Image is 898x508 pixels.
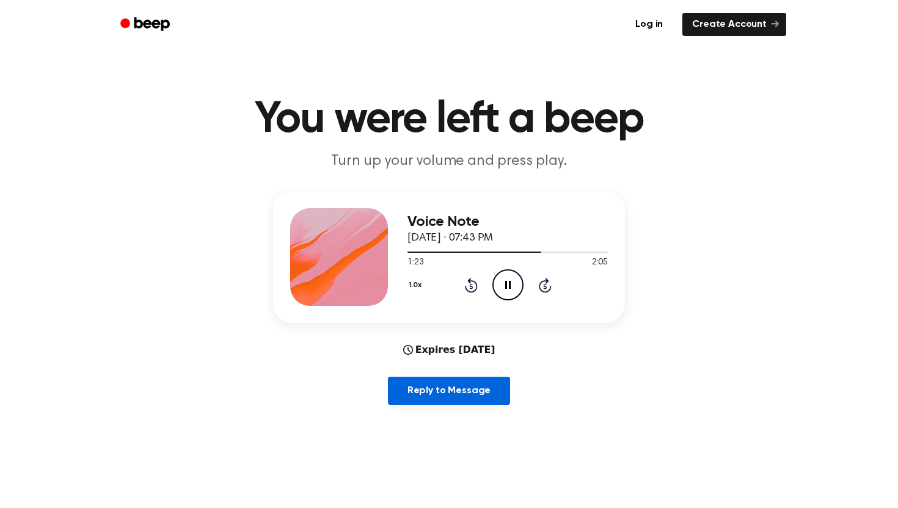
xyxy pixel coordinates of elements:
span: 2:05 [592,256,608,269]
h1: You were left a beep [136,98,762,142]
div: Expires [DATE] [403,343,495,357]
span: [DATE] · 07:43 PM [407,233,493,244]
p: Turn up your volume and press play. [214,151,684,172]
a: Create Account [682,13,786,36]
span: 1:23 [407,256,423,269]
h3: Voice Note [407,214,608,230]
a: Reply to Message [388,377,510,405]
a: Beep [112,13,181,37]
button: 1.0x [407,275,426,296]
a: Log in [623,10,675,38]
